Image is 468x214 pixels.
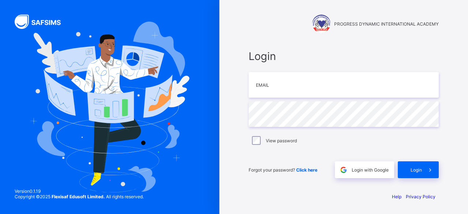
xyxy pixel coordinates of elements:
[352,167,389,173] span: Login with Google
[334,21,439,27] span: PROGRESS DYNAMIC INTERNATIONAL ACADEMY
[406,194,435,199] a: Privacy Policy
[52,194,105,199] strong: Flexisaf Edusoft Limited.
[30,22,189,193] img: Hero Image
[15,15,69,29] img: SAFSIMS Logo
[15,188,144,194] span: Version 0.1.19
[392,194,401,199] a: Help
[15,194,144,199] span: Copyright © 2025 All rights reserved.
[249,167,317,173] span: Forgot your password?
[266,138,297,143] label: View password
[411,167,422,173] span: Login
[296,167,317,173] a: Click here
[339,166,348,174] img: google.396cfc9801f0270233282035f929180a.svg
[249,50,439,63] span: Login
